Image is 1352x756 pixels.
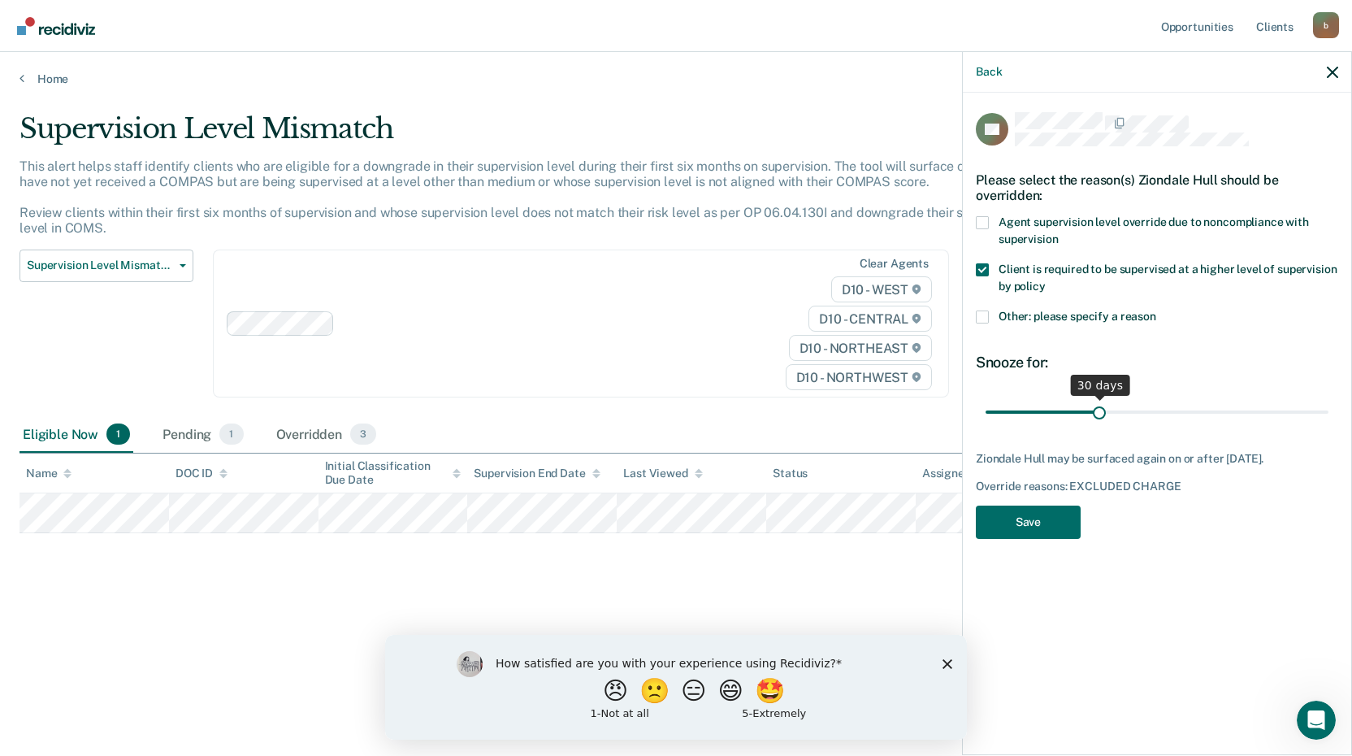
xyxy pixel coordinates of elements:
iframe: Intercom live chat [1297,701,1336,740]
div: Ziondale Hull may be surfaced again on or after [DATE]. [976,452,1338,466]
span: D10 - NORTHWEST [786,364,932,390]
div: DOC ID [175,467,227,480]
img: Recidiviz [17,17,95,35]
span: 1 [106,424,130,445]
div: Status [773,467,808,480]
span: Client is required to be supervised at a higher level of supervision by policy [999,263,1337,293]
div: Overridden [273,417,380,453]
div: Eligible Now [19,417,133,453]
button: Save [976,506,1081,539]
div: Initial Classification Due Date [325,459,461,487]
span: D10 - CENTRAL [808,306,932,332]
a: Home [19,72,1332,86]
span: Supervision Level Mismatch [27,259,173,272]
div: Assigned to [922,467,999,480]
div: Pending [159,417,246,453]
button: Profile dropdown button [1313,12,1339,38]
span: D10 - WEST [831,276,932,302]
span: 3 [350,424,376,445]
div: b [1313,12,1339,38]
div: Clear agents [860,257,929,271]
div: Supervision End Date [474,467,600,480]
div: Snooze for: [976,354,1338,371]
div: Name [26,467,71,480]
span: D10 - NORTHEAST [789,335,932,361]
div: Override reasons: EXCLUDED CHARGE [976,480,1338,493]
span: 1 [219,424,243,445]
button: Back [976,65,1002,79]
span: Agent supervision level override due to noncompliance with supervision [999,215,1309,245]
p: This alert helps staff identify clients who are eligible for a downgrade in their supervision lev... [19,159,1024,237]
iframe: Survey by Kim from Recidiviz [385,635,967,740]
div: Supervision Level Mismatch [19,112,1033,159]
span: Other: please specify a reason [999,310,1156,323]
div: Last Viewed [623,467,702,480]
div: 30 days [1071,375,1130,396]
div: Please select the reason(s) Ziondale Hull should be overridden: [976,159,1338,216]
